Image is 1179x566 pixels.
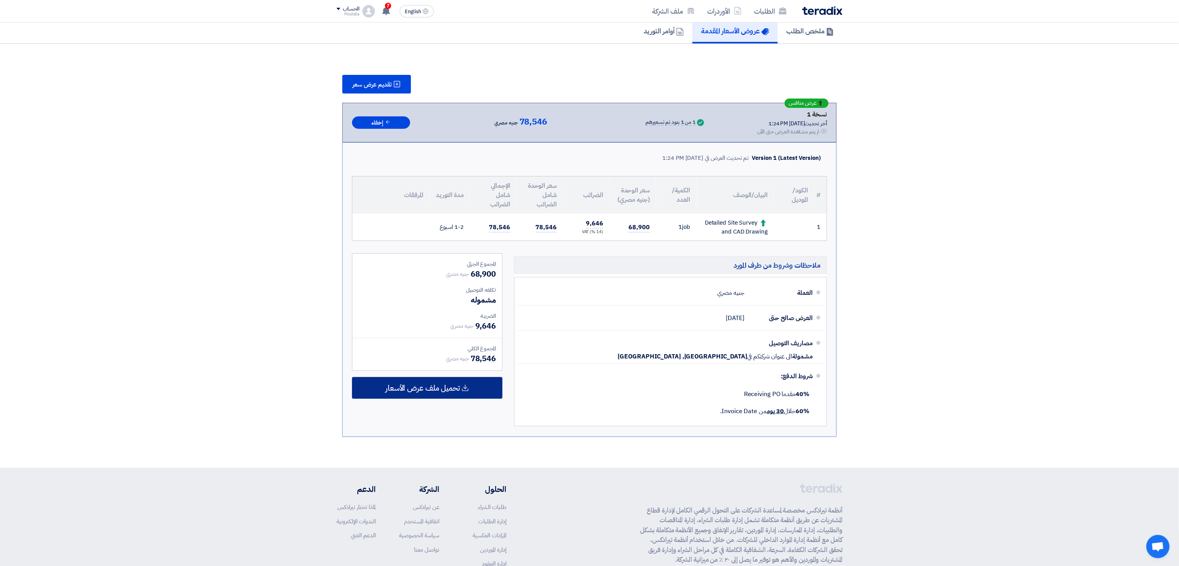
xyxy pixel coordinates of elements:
[359,344,496,353] div: المجموع الكلي
[586,219,603,228] span: 9,646
[471,294,496,306] span: مشموله
[748,2,793,20] a: الطلبات
[796,407,810,416] strong: 60%
[786,26,834,35] h5: ملخص الطلب
[337,503,376,511] a: لماذا تختار تيرادكس
[516,177,563,214] th: سعر الوحدة شامل الضرائب
[471,268,496,280] span: 68,900
[569,229,603,235] div: (14 %) VAT
[478,503,506,511] a: طلبات الشراء
[359,286,496,294] div: تكلفه التوصيل
[752,154,821,163] div: Version 1 (Latest Version)
[656,177,696,214] th: الكمية/العدد
[404,517,439,526] a: اتفاقية المستخدم
[471,353,496,364] span: 78,546
[352,116,410,129] button: إخفاء
[696,177,774,214] th: البيان/الوصف
[757,109,827,119] div: نسخة 1
[446,355,469,363] span: جنيه مصري
[520,117,547,126] span: 78,546
[400,5,434,17] button: English
[337,517,376,526] a: الندوات الإلكترونية
[399,483,439,495] li: الشركة
[385,3,391,9] span: 7
[480,545,506,554] a: إدارة الموردين
[726,314,744,322] span: [DATE]
[385,384,460,391] span: تحميل ملف عرض الأسعار
[430,214,470,241] td: 1-2 اسبوع
[430,177,470,214] th: مدة التوريد
[414,545,439,554] a: تواصل معنا
[352,81,392,88] span: تقديم عرض سعر
[646,2,701,20] a: ملف الشركة
[451,322,474,330] span: جنيه مصري
[640,505,842,565] p: أنظمة تيرادكس مخصصة لمساعدة الشركات على التحول الرقمي الكامل لإدارة قطاع المشتريات عن طريق أنظمة ...
[778,19,842,43] a: ملخص الطلب
[792,353,813,360] span: مشمولة
[413,503,439,511] a: عن تيرادكس
[351,531,376,540] a: الدعم الفني
[359,312,496,320] div: الضريبة
[701,26,769,35] h5: عروض الأسعار المقدمة
[646,119,696,126] div: 1 من 1 بنود تم تسعيرهم
[629,223,650,232] span: 68,900
[352,177,430,214] th: المرفقات
[405,9,421,14] span: English
[337,12,359,16] div: Mostafa
[399,531,439,540] a: سياسة الخصوصية
[701,2,748,20] a: الأوردرات
[363,5,375,17] img: profile_test.png
[473,531,506,540] a: المزادات العكسية
[751,334,813,353] div: مصاريف التوصيل
[563,177,609,214] th: الضرائب
[644,26,684,35] h5: أوامر التوريد
[609,177,656,214] th: سعر الوحدة (جنيه مصري)
[463,483,506,495] li: الحلول
[747,353,792,360] span: الى عنوان شركتكم في
[530,367,813,386] div: شروط الدفع:
[337,483,376,495] li: الدعم
[656,214,696,241] td: job
[359,260,496,268] div: المجموع الجزئي
[663,154,749,163] div: تم تحديث العرض في [DATE] 1:24 PM
[536,223,557,232] span: 78,546
[635,19,692,43] a: أوامر التوريد
[475,320,496,332] span: 9,646
[495,118,518,128] span: جنيه مصري
[751,309,813,327] div: العرض صالح حتى
[678,223,682,231] span: 1
[774,177,814,214] th: الكود/الموديل
[751,284,813,302] div: العملة
[814,214,827,241] td: 1
[692,19,778,43] a: عروض الأسعار المقدمة
[718,286,744,300] div: جنيه مصري
[720,407,810,416] span: خلال من Invoice Date.
[757,128,819,136] div: لم يتم مشاهدة العرض حتى الآن
[789,100,816,106] span: عرض منافس
[1146,535,1170,558] div: Open chat
[514,256,827,274] h5: ملاحظات وشروط من طرف المورد
[618,353,747,360] span: [GEOGRAPHIC_DATA], [GEOGRAPHIC_DATA]
[342,75,411,93] button: تقديم عرض سعر
[767,407,784,416] u: 30 يوم
[757,119,827,128] div: أخر تحديث [DATE] 1:24 PM
[796,389,810,399] strong: 40%
[446,270,469,278] span: جنيه مصري
[343,6,359,12] div: الحساب
[814,177,827,214] th: #
[478,517,506,526] a: إدارة الطلبات
[489,223,510,232] span: 78,546
[744,389,810,399] span: مقدما Receiving PO
[802,6,842,15] img: Teradix logo
[703,218,768,236] div: Detailed Site Survey and CAD Drawing
[470,177,516,214] th: الإجمالي شامل الضرائب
